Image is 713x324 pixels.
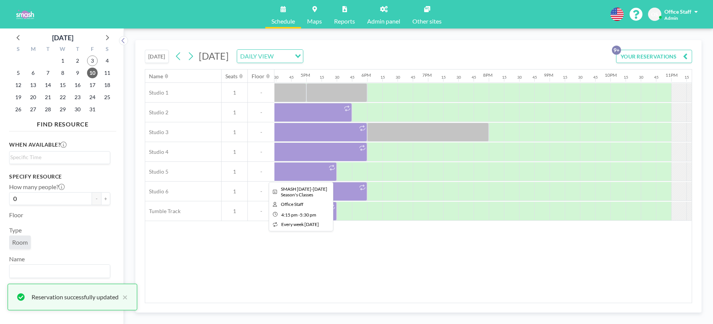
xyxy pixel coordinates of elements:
[57,104,68,115] span: Wednesday, October 29, 2025
[87,55,98,66] span: Friday, October 3, 2025
[300,212,316,218] span: 5:30 PM
[43,68,53,78] span: Tuesday, October 7, 2025
[87,68,98,78] span: Friday, October 10, 2025
[411,75,415,80] div: 45
[301,72,310,78] div: 5PM
[145,109,168,116] span: Studio 2
[145,188,168,195] span: Studio 6
[281,201,303,207] span: Office Staff
[9,173,110,180] h3: Specify resource
[101,192,110,205] button: +
[85,45,100,55] div: F
[28,80,38,90] span: Monday, October 13, 2025
[222,149,247,155] span: 1
[412,18,442,24] span: Other sites
[145,208,181,215] span: Tumble Track
[70,45,85,55] div: T
[9,226,22,234] label: Type
[57,92,68,103] span: Wednesday, October 22, 2025
[624,75,628,80] div: 15
[13,104,24,115] span: Sunday, October 26, 2025
[684,75,689,80] div: 15
[456,75,461,80] div: 30
[225,73,238,80] div: Seats
[199,50,229,62] span: [DATE]
[544,72,553,78] div: 9PM
[654,75,659,80] div: 45
[87,80,98,90] span: Friday, October 17, 2025
[102,68,112,78] span: Saturday, October 11, 2025
[10,152,110,163] div: Search for option
[335,75,339,80] div: 30
[422,72,432,78] div: 7PM
[222,168,247,175] span: 1
[248,109,274,116] span: -
[145,149,168,155] span: Studio 4
[248,149,274,155] span: -
[350,75,355,80] div: 45
[271,18,295,24] span: Schedule
[149,73,163,80] div: Name
[334,18,355,24] span: Reports
[9,117,116,128] h4: FIND RESOURCE
[92,192,101,205] button: -
[472,75,476,80] div: 45
[274,75,279,80] div: 30
[578,75,583,80] div: 30
[483,72,493,78] div: 8PM
[361,72,371,78] div: 6PM
[276,51,290,61] input: Search for option
[664,15,678,21] span: Admin
[248,188,274,195] span: -
[43,92,53,103] span: Tuesday, October 21, 2025
[57,80,68,90] span: Wednesday, October 15, 2025
[307,18,322,24] span: Maps
[605,72,617,78] div: 10PM
[10,153,106,161] input: Search for option
[222,89,247,96] span: 1
[57,68,68,78] span: Wednesday, October 8, 2025
[517,75,522,80] div: 30
[239,51,275,61] span: DAILY VIEW
[281,221,319,227] span: every week [DATE]
[612,46,621,55] p: 9+
[9,183,65,191] label: How many people?
[13,68,24,78] span: Sunday, October 5, 2025
[289,75,294,80] div: 45
[396,75,400,80] div: 30
[248,168,274,175] span: -
[380,75,385,80] div: 15
[281,186,327,198] span: SMASH 2025-2026 Season's Classes
[43,80,53,90] span: Tuesday, October 14, 2025
[119,292,128,302] button: close
[28,104,38,115] span: Monday, October 27, 2025
[145,89,168,96] span: Studio 1
[28,68,38,78] span: Monday, October 6, 2025
[102,92,112,103] span: Saturday, October 25, 2025
[664,8,691,15] span: Office Staff
[222,129,247,136] span: 1
[532,75,537,80] div: 45
[320,75,324,80] div: 15
[237,50,303,63] div: Search for option
[10,265,110,278] div: Search for option
[502,75,507,80] div: 15
[72,68,83,78] span: Thursday, October 9, 2025
[43,104,53,115] span: Tuesday, October 28, 2025
[9,255,25,263] label: Name
[145,129,168,136] span: Studio 3
[52,32,73,43] div: [DATE]
[222,188,247,195] span: 1
[9,211,23,219] label: Floor
[55,45,70,55] div: W
[248,89,274,96] span: -
[72,80,83,90] span: Thursday, October 16, 2025
[248,129,274,136] span: -
[222,208,247,215] span: 1
[41,45,55,55] div: T
[281,212,298,218] span: 4:15 PM
[72,104,83,115] span: Thursday, October 30, 2025
[298,212,300,218] span: -
[32,292,119,302] div: Reservation successfully updated
[72,92,83,103] span: Thursday, October 23, 2025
